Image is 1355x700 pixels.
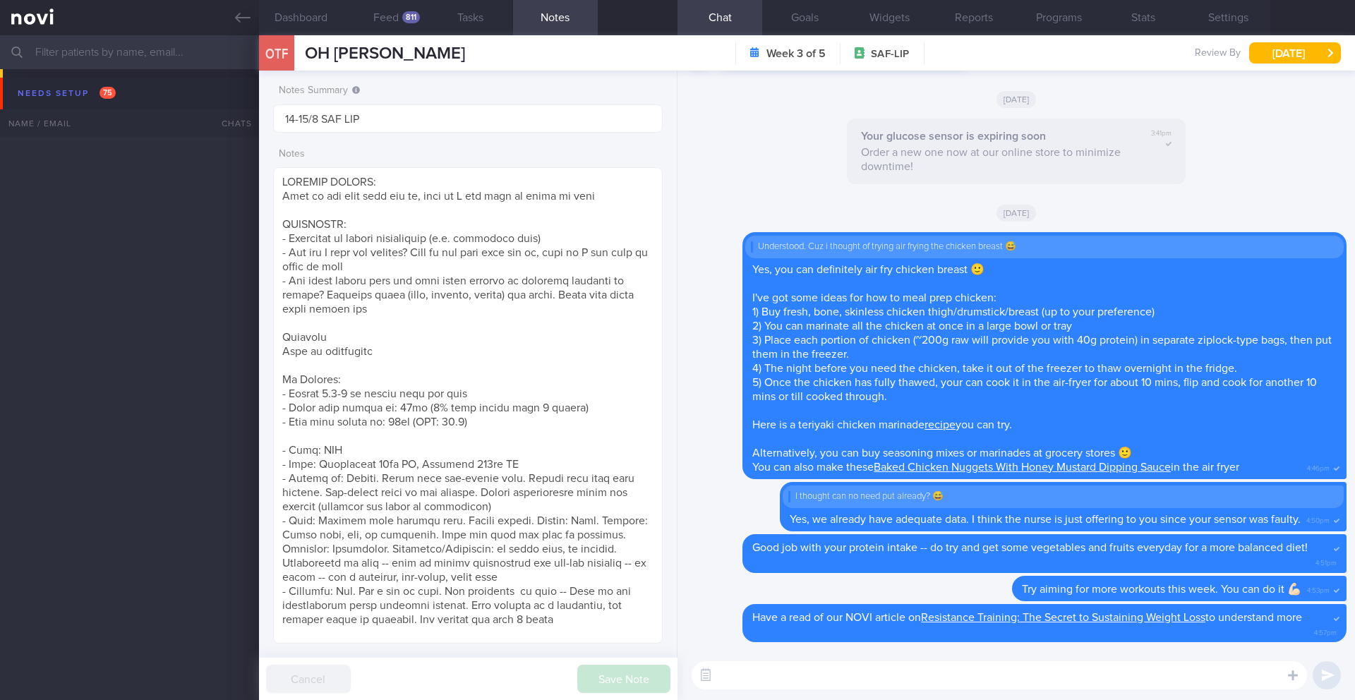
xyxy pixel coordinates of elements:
span: 4:57pm [1314,624,1337,638]
span: 4:46pm [1307,460,1330,473]
span: Yes, you can definitely air fry chicken breast 🙂 [752,264,984,275]
span: 3) Place each portion of chicken (~200g raw will provide you with 40g protein) in separate ziploc... [752,334,1332,360]
a: Resistance Training: The Secret to Sustaining Weight Loss [921,612,1205,623]
span: 1) Buy fresh, bone, skinless chicken thigh/drumstick/breast (up to your preference) [752,306,1155,318]
span: 3:41pm [1151,129,1172,138]
span: Try aiming for more workouts this week. You can do it 💪🏻 [1022,584,1301,595]
span: I've got some ideas for how to meal prep chicken: [752,292,996,303]
label: Notes Summary [279,85,657,97]
span: 2) You can marinate all the chicken at once in a large bowl or tray [752,320,1072,332]
div: OTF [255,27,298,81]
span: 4) The night before you need the chicken, take it out of the freezer to thaw overnight in the fri... [752,363,1237,374]
span: Review By [1195,47,1241,60]
span: Yes, we already have adequate data. I think the nurse is just offering to you since your sensor w... [790,514,1301,525]
div: 811 [402,11,420,23]
span: Alternatively, you can buy seasoning mixes or marinades at grocery stores 🙂 [752,447,1132,459]
label: Notes [279,148,657,161]
span: Here is a teriyaki chicken marinade you can try. [752,419,1012,430]
a: recipe [925,419,956,430]
strong: Week 3 of 5 [766,47,826,61]
span: 5) Once the chicken has fully thawed, your can cook it in the air-fryer for about 10 mins, flip a... [752,377,1317,402]
span: Have a read of our NOVI article on to understand more [752,612,1302,623]
a: Baked Chicken Nuggets With Honey Mustard Dipping Sauce [874,461,1171,473]
span: OH [PERSON_NAME] [305,45,465,62]
span: [DATE] [996,91,1037,108]
span: SAF-LIP [871,47,909,61]
div: Needs setup [14,84,119,103]
span: You can also make these in the air fryer [752,461,1239,473]
span: [DATE] [996,205,1037,222]
span: 4:51pm [1315,555,1337,568]
span: Good job with your protein intake -- do try and get some vegetables and fruits everyday for a mor... [752,542,1308,553]
strong: Your glucose sensor is expiring soon [861,131,1046,142]
span: 75 [100,87,116,99]
span: 4:53pm [1307,582,1330,596]
div: I thought can no need put already? 😅 [788,491,1338,502]
button: [DATE] [1249,42,1341,64]
div: Chats [203,109,259,138]
span: 4:50pm [1306,512,1330,526]
div: Understood. Cuz i thought of trying air frying the chicken breast 😅 [751,241,1338,253]
p: Order a new one now at our online store to minimize downtime! [861,145,1129,174]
